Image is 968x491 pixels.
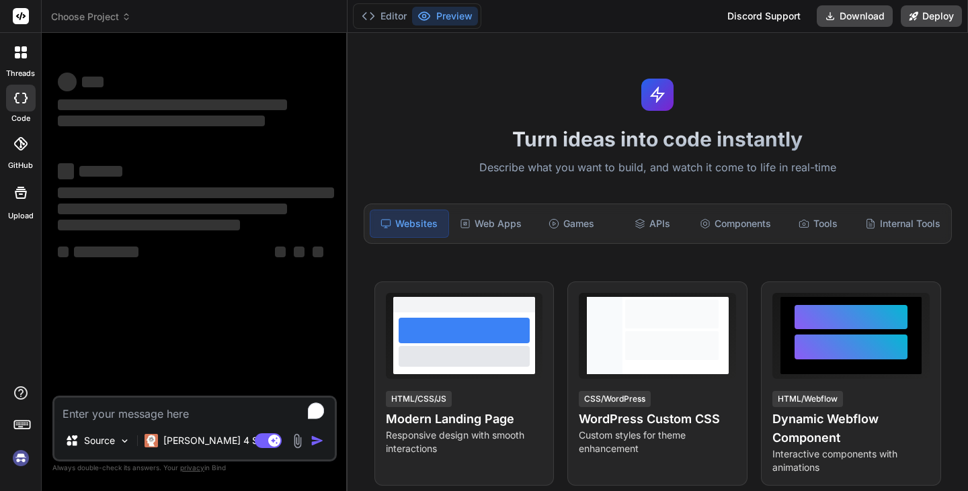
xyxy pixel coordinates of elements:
span: privacy [180,463,204,472]
p: Always double-check its answers. Your in Bind [52,461,337,474]
span: ‌ [58,73,77,91]
p: Source [84,434,115,447]
button: Download [817,5,893,27]
h4: Modern Landing Page [386,410,543,429]
img: icon [311,434,324,447]
button: Deploy [901,5,962,27]
label: Upload [8,210,34,222]
label: code [11,113,30,124]
textarea: To enrich screen reader interactions, please activate Accessibility in Grammarly extension settings [54,398,335,422]
h1: Turn ideas into code instantly [356,127,960,151]
div: Web Apps [452,210,530,238]
p: Custom styles for theme enhancement [579,429,736,455]
p: Interactive components with animations [772,447,930,474]
p: Describe what you want to build, and watch it come to life in real-time [356,159,960,177]
span: ‌ [294,247,305,257]
span: Choose Project [51,10,131,24]
img: attachment [290,433,305,449]
div: APIs [613,210,691,238]
span: ‌ [58,99,287,110]
div: Tools [779,210,857,238]
p: Responsive design with smooth interactions [386,429,543,455]
img: Claude 4 Sonnet [145,434,158,447]
div: Websites [370,210,449,238]
img: signin [9,447,32,470]
div: Games [532,210,610,238]
span: ‌ [79,166,122,177]
div: CSS/WordPress [579,391,651,407]
span: ‌ [58,163,74,179]
div: Internal Tools [860,210,946,238]
span: ‌ [58,220,240,230]
button: Preview [412,7,478,26]
div: HTML/CSS/JS [386,391,452,407]
span: ‌ [82,77,104,87]
h4: WordPress Custom CSS [579,410,736,429]
h4: Dynamic Webflow Component [772,410,930,447]
p: [PERSON_NAME] 4 S.. [163,434,264,447]
div: Discord Support [719,5,809,27]
img: Pick Models [119,435,130,447]
span: ‌ [313,247,323,257]
button: Editor [356,7,412,26]
span: ‌ [74,247,138,257]
span: ‌ [58,204,287,214]
div: HTML/Webflow [772,391,843,407]
span: ‌ [58,247,69,257]
label: GitHub [8,160,33,171]
span: ‌ [58,187,334,198]
label: threads [6,68,35,79]
span: ‌ [275,247,286,257]
div: Components [694,210,776,238]
span: ‌ [58,116,265,126]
